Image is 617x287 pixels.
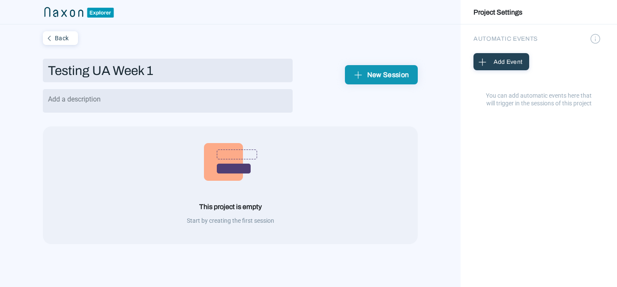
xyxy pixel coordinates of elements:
[44,33,75,44] div: Back
[43,31,78,45] button: Back
[473,70,604,107] div: You can add automatic events here that will trigger in the sessions of this project
[345,65,418,84] button: New Session
[352,68,411,81] div: New Session
[43,214,418,227] div: Start by creating the first session
[476,55,527,69] div: Add Event
[473,32,539,45] div: AUTOMATIC EVENTS
[473,3,522,21] a: Project Settings
[476,55,489,69] img: plus_sign.png
[473,53,529,70] button: Add Event
[590,33,602,45] img: information.png
[352,68,365,81] img: plus_sign.png
[43,59,293,82] input: Add a name
[43,202,418,211] div: This project is empty
[204,143,257,181] img: empty_project.png
[43,6,115,18] img: naxon_small_logo_2.png
[44,33,55,44] img: left_angle.png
